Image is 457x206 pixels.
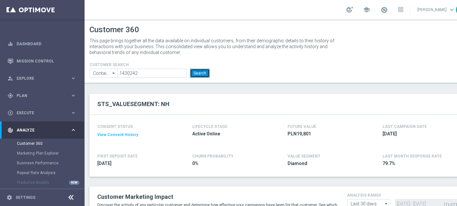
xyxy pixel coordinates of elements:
[97,154,138,158] h4: FIRST DEPOSIT DATE
[7,93,70,99] div: Plan
[111,69,117,77] i: arrow_drop_down
[17,94,70,98] span: Plan
[89,38,340,55] p: This page brings together all the data available on individual customers, from their demographic ...
[7,110,13,116] i: play_circle_outline
[17,170,68,175] a: Repeat Rate Analysis
[97,100,169,108] h2: STS_VALUESEGMENT: NH
[17,160,68,166] a: Business Performance
[70,75,76,81] i: keyboard_arrow_right
[17,35,76,52] a: Dashboard
[7,59,77,64] button: Mission Control
[193,131,269,137] span: Active Online
[288,131,364,137] span: PLN19,801
[7,127,70,133] div: Analyze
[70,127,76,133] i: keyboard_arrow_right
[7,52,76,70] div: Mission Control
[417,5,456,15] a: [PERSON_NAME]keyboard_arrow_down
[7,76,77,81] button: person_search Explore keyboard_arrow_right
[193,154,234,158] span: CHURN PROBABILITY
[97,132,138,138] button: View Consent History
[70,92,76,99] i: keyboard_arrow_right
[7,128,77,133] button: track_changes Analyze keyboard_arrow_right
[7,195,12,200] i: settings
[97,160,173,167] span: 2018-11-27
[7,41,77,47] button: equalizer Dashboard
[17,111,70,115] span: Execute
[89,69,117,78] input: Contains
[7,93,13,99] i: gps_fixed
[448,6,455,13] span: keyboard_arrow_down
[7,35,76,52] div: Dashboard
[193,124,228,129] h4: LIFECYCLE STAGE
[7,110,77,116] button: play_circle_outline Execute keyboard_arrow_right
[70,110,76,116] i: keyboard_arrow_right
[7,127,13,133] i: track_changes
[288,160,364,167] span: Diamond
[17,178,84,187] div: Predictive Models
[7,41,13,47] i: equalizer
[383,154,442,158] span: LAST MONTH RESPONSE RATE
[97,124,173,129] h4: CONSENT STATUS
[7,93,77,98] button: gps_fixed Plan keyboard_arrow_right
[97,193,337,201] h2: Customer Marketing Impact
[17,151,68,156] a: Marketing Plan Explorer
[17,128,70,132] span: Analyze
[190,69,210,78] button: Search
[17,76,70,80] span: Explore
[17,52,76,70] a: Mission Control
[69,181,79,185] div: NEW
[16,196,35,199] a: Settings
[17,168,84,178] div: Repeat Rate Analysis
[17,139,84,148] div: Customer 360
[288,124,316,129] h4: FUTURE VALUE
[288,154,320,158] h4: VALUE SEGMENT
[17,141,68,146] a: Customer 360
[89,62,210,67] h4: CUSTOMER SEARCH
[17,148,84,158] div: Marketing Plan Explorer
[193,160,269,167] span: 0%
[7,76,70,81] div: Explore
[7,76,13,81] i: person_search
[383,124,427,129] h4: LAST CAMPAIGN DATE
[7,110,70,116] div: Execute
[17,187,84,197] div: Cohorts Analysis
[17,158,84,168] div: Business Performance
[117,69,187,78] input: Enter CID, Email, name or phone
[363,6,370,13] span: school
